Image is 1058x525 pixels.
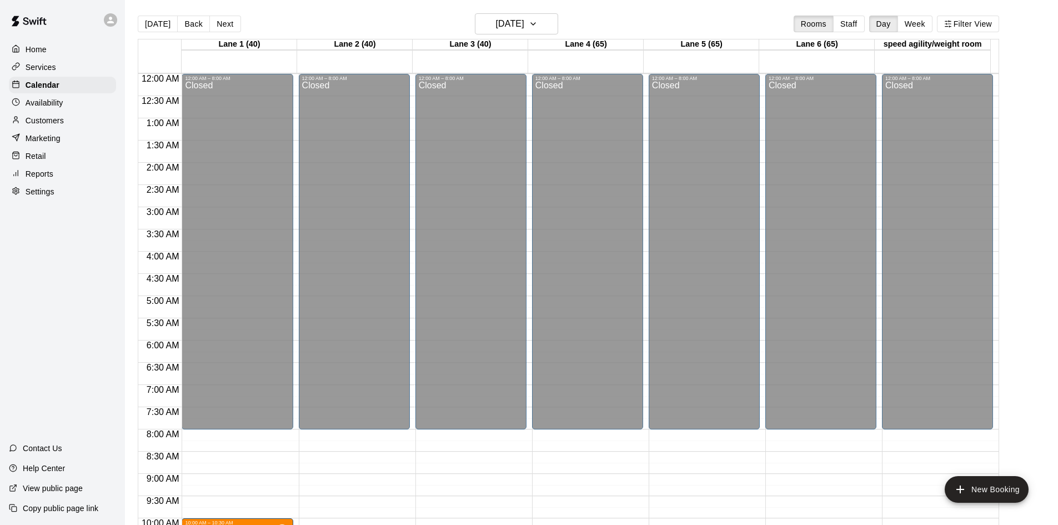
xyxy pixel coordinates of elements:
[9,59,116,76] a: Services
[26,151,46,162] p: Retail
[182,74,293,429] div: 12:00 AM – 8:00 AM: Closed
[649,74,760,429] div: 12:00 AM – 8:00 AM: Closed
[769,76,873,81] div: 12:00 AM – 8:00 AM
[139,96,182,106] span: 12:30 AM
[759,39,875,50] div: Lane 6 (65)
[144,141,182,150] span: 1:30 AM
[9,183,116,200] a: Settings
[185,81,289,433] div: Closed
[794,16,834,32] button: Rooms
[144,429,182,439] span: 8:00 AM
[652,76,756,81] div: 12:00 AM – 8:00 AM
[144,363,182,372] span: 6:30 AM
[144,185,182,194] span: 2:30 AM
[144,341,182,350] span: 6:00 AM
[869,16,898,32] button: Day
[144,229,182,239] span: 3:30 AM
[897,16,932,32] button: Week
[882,74,993,429] div: 12:00 AM – 8:00 AM: Closed
[532,74,643,429] div: 12:00 AM – 8:00 AM: Closed
[535,76,640,81] div: 12:00 AM – 8:00 AM
[9,77,116,93] a: Calendar
[144,118,182,128] span: 1:00 AM
[26,79,59,91] p: Calendar
[496,16,524,32] h6: [DATE]
[875,39,990,50] div: speed agility/weight room
[885,81,990,433] div: Closed
[833,16,865,32] button: Staff
[26,168,53,179] p: Reports
[413,39,528,50] div: Lane 3 (40)
[23,463,65,474] p: Help Center
[9,94,116,111] a: Availability
[144,163,182,172] span: 2:00 AM
[528,39,644,50] div: Lane 4 (65)
[652,81,756,433] div: Closed
[769,81,873,433] div: Closed
[9,130,116,147] a: Marketing
[144,252,182,261] span: 4:00 AM
[297,39,413,50] div: Lane 2 (40)
[26,44,47,55] p: Home
[185,76,289,81] div: 12:00 AM – 8:00 AM
[144,452,182,461] span: 8:30 AM
[9,166,116,182] a: Reports
[302,76,407,81] div: 12:00 AM – 8:00 AM
[26,115,64,126] p: Customers
[302,81,407,433] div: Closed
[644,39,759,50] div: Lane 5 (65)
[26,62,56,73] p: Services
[419,76,523,81] div: 12:00 AM – 8:00 AM
[299,74,410,429] div: 12:00 AM – 8:00 AM: Closed
[937,16,999,32] button: Filter View
[144,207,182,217] span: 3:00 AM
[26,133,61,144] p: Marketing
[144,385,182,394] span: 7:00 AM
[144,474,182,483] span: 9:00 AM
[182,39,297,50] div: Lane 1 (40)
[139,74,182,83] span: 12:00 AM
[885,76,990,81] div: 12:00 AM – 8:00 AM
[26,97,63,108] p: Availability
[9,112,116,129] a: Customers
[138,16,178,32] button: [DATE]
[415,74,527,429] div: 12:00 AM – 8:00 AM: Closed
[209,16,240,32] button: Next
[26,186,54,197] p: Settings
[177,16,210,32] button: Back
[144,496,182,506] span: 9:30 AM
[23,443,62,454] p: Contact Us
[144,296,182,306] span: 5:00 AM
[535,81,640,433] div: Closed
[475,13,558,34] button: [DATE]
[144,318,182,328] span: 5:30 AM
[144,407,182,417] span: 7:30 AM
[9,41,116,58] a: Home
[945,476,1029,503] button: add
[23,503,98,514] p: Copy public page link
[144,274,182,283] span: 4:30 AM
[9,148,116,164] a: Retail
[23,483,83,494] p: View public page
[765,74,876,429] div: 12:00 AM – 8:00 AM: Closed
[419,81,523,433] div: Closed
